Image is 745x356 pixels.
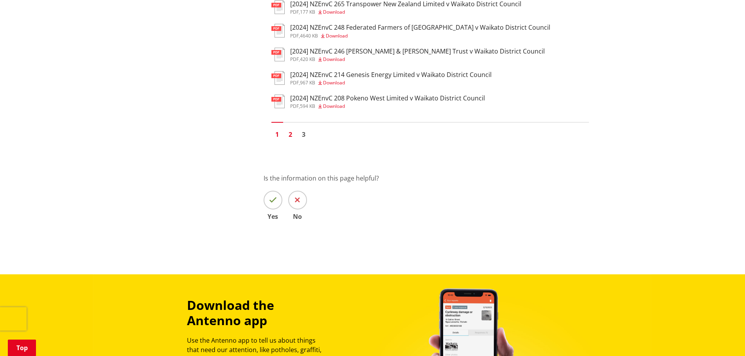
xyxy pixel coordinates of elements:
iframe: Messenger Launcher [709,323,737,351]
span: Download [323,103,345,109]
h3: [2024] NZEnvC 265 Transpower New Zealand Limited v Waikato District Council [290,0,521,8]
span: Download [323,9,345,15]
a: [2024] NZEnvC 208 Pokeno West Limited v Waikato District Council pdf,594 KB Download [271,95,485,109]
img: document-pdf.svg [271,95,285,108]
a: [2024] NZEnvC 214 Genesis Energy Limited v Waikato District Council pdf,967 KB Download [271,71,492,85]
span: pdf [290,79,299,86]
span: 420 KB [300,56,315,63]
p: Is the information on this page helpful? [264,174,597,183]
img: document-pdf.svg [271,0,285,14]
h3: [2024] NZEnvC 208 Pokeno West Limited v Waikato District Council [290,95,485,102]
span: 177 KB [300,9,315,15]
span: 594 KB [300,103,315,109]
div: , [290,81,492,85]
div: , [290,104,485,109]
img: document-pdf.svg [271,71,285,85]
h3: Download the Antenno app [187,298,329,328]
span: Yes [264,213,282,220]
img: document-pdf.svg [271,24,285,38]
span: pdf [290,103,299,109]
a: Page 1 [271,129,283,140]
nav: Pagination [271,122,589,142]
a: [2024] NZEnvC 246 [PERSON_NAME] & [PERSON_NAME] Trust v Waikato District Council pdf,420 KB Download [271,48,545,62]
a: [2024] NZEnvC 248 Federated Farmers of [GEOGRAPHIC_DATA] v Waikato District Council pdf,4640 KB D... [271,24,550,38]
span: 4640 KB [300,32,318,39]
span: 967 KB [300,79,315,86]
h3: [2024] NZEnvC 246 [PERSON_NAME] & [PERSON_NAME] Trust v Waikato District Council [290,48,545,55]
span: Download [323,79,345,86]
a: Go to page 2 [285,129,296,140]
span: Download [326,32,348,39]
a: Go to page 3 [298,129,310,140]
span: pdf [290,9,299,15]
span: Download [323,56,345,63]
div: , [290,57,545,62]
a: Top [8,340,36,356]
img: document-pdf.svg [271,48,285,61]
span: pdf [290,56,299,63]
span: No [288,213,307,220]
span: pdf [290,32,299,39]
a: [2024] NZEnvC 265 Transpower New Zealand Limited v Waikato District Council pdf,177 KB Download [271,0,521,14]
div: , [290,34,550,38]
div: , [290,10,521,14]
h3: [2024] NZEnvC 248 Federated Farmers of [GEOGRAPHIC_DATA] v Waikato District Council [290,24,550,31]
h3: [2024] NZEnvC 214 Genesis Energy Limited v Waikato District Council [290,71,492,79]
